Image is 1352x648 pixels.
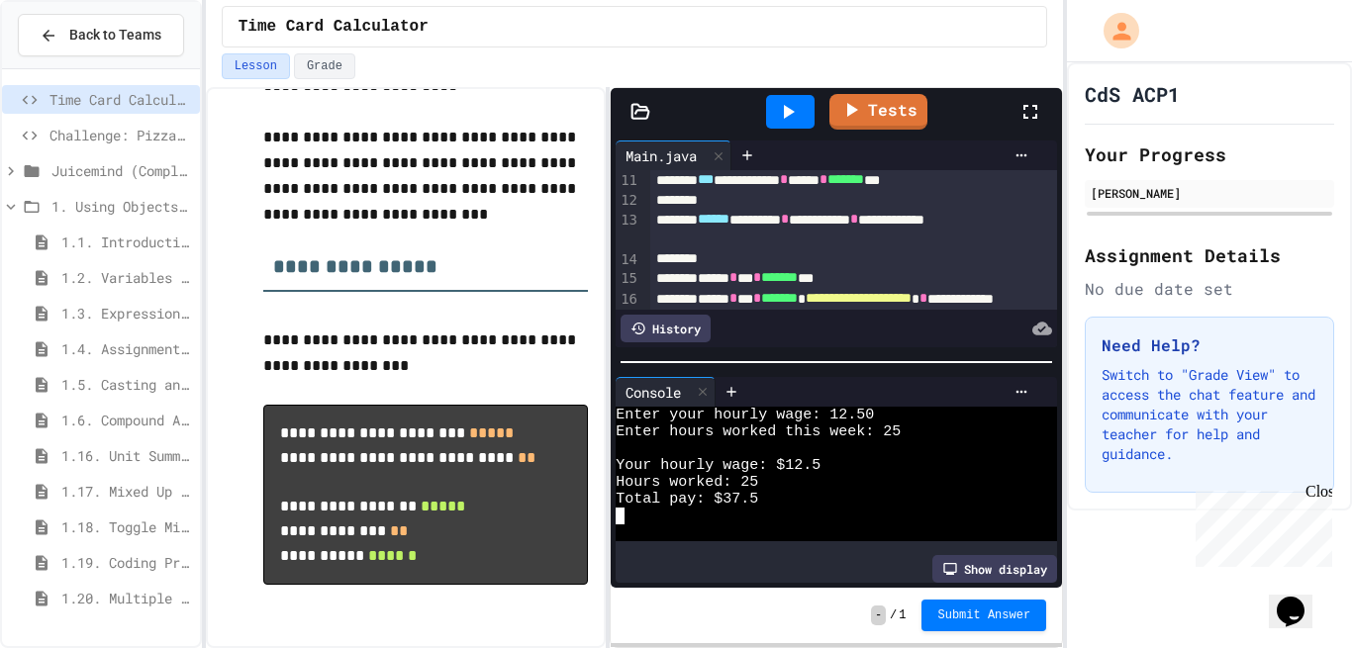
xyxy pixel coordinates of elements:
[616,191,640,211] div: 12
[61,338,192,359] span: 1.4. Assignment and Input
[61,481,192,502] span: 1.17. Mixed Up Code Practice 1.1-1.6
[51,160,192,181] span: Juicemind (Completed) Excersizes
[932,555,1057,583] div: Show display
[1085,277,1334,301] div: No due date set
[1102,365,1317,464] p: Switch to "Grade View" to access the chat feature and communicate with your teacher for help and ...
[1083,8,1144,53] div: My Account
[616,140,731,170] div: Main.java
[8,8,137,126] div: Chat with us now!Close
[616,211,640,250] div: 13
[61,374,192,395] span: 1.5. Casting and Ranges of Values
[222,53,290,79] button: Lesson
[616,250,640,270] div: 14
[616,269,640,289] div: 15
[829,94,927,130] a: Tests
[921,600,1046,631] button: Submit Answer
[61,516,192,537] span: 1.18. Toggle Mixed Up or Write Code Practice 1.1-1.6
[51,196,192,217] span: 1. Using Objects and Methods
[1085,80,1180,108] h1: CdS ACP1
[616,423,901,440] span: Enter hours worked this week: 25
[61,552,192,573] span: 1.19. Coding Practice 1a (1.1-1.6)
[1188,483,1332,567] iframe: chat widget
[49,89,192,110] span: Time Card Calculator
[294,53,355,79] button: Grade
[616,145,707,166] div: Main.java
[616,407,874,423] span: Enter your hourly wage: 12.50
[1085,140,1334,168] h2: Your Progress
[1269,569,1332,628] iframe: chat widget
[61,588,192,608] span: 1.20. Multiple Choice Exercises for Unit 1a (1.1-1.6)
[61,267,192,288] span: 1.2. Variables and Data Types
[239,15,429,39] span: Time Card Calculator
[616,377,716,407] div: Console
[616,457,821,474] span: Your hourly wage: $12.5
[616,491,758,508] span: Total pay: $37.5
[899,607,906,623] span: 1
[61,445,192,466] span: 1.16. Unit Summary 1a (1.1-1.6)
[616,382,691,403] div: Console
[61,410,192,430] span: 1.6. Compound Assignment Operators
[69,25,161,46] span: Back to Teams
[61,303,192,324] span: 1.3. Expressions and Output [New]
[49,125,192,145] span: Challenge: Pizza Delivery Calculator
[616,474,758,491] span: Hours worked: 25
[1085,241,1334,269] h2: Assignment Details
[616,171,640,191] div: 11
[616,290,640,330] div: 16
[621,315,711,342] div: History
[18,14,184,56] button: Back to Teams
[61,231,192,252] span: 1.1. Introduction to Algorithms, Programming, and Compilers
[1102,333,1317,357] h3: Need Help?
[871,605,886,625] span: -
[1091,184,1328,202] div: [PERSON_NAME]
[937,607,1030,623] span: Submit Answer
[890,607,897,623] span: /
